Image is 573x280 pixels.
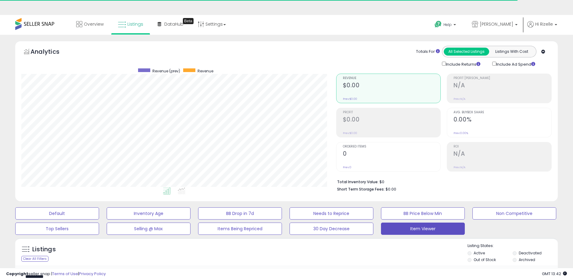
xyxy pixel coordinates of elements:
[32,245,56,254] h5: Listings
[6,271,106,277] div: seller snap | |
[343,116,441,124] h2: $0.00
[480,21,513,27] span: [PERSON_NAME]
[183,18,194,24] div: Tooltip anchor
[386,186,396,192] span: $0.00
[153,15,188,33] a: DataHub
[535,21,553,27] span: Hi Rizelle
[430,16,462,35] a: Help
[107,223,190,235] button: Selling @ Max
[416,49,440,55] div: Totals For
[343,165,351,169] small: Prev: 0
[198,223,282,235] button: Items Being Repriced
[468,243,558,249] p: Listing States:
[381,207,465,220] button: BB Price Below Min
[474,250,485,256] label: Active
[343,111,441,114] span: Profit
[198,68,213,74] span: Revenue
[113,15,148,33] a: Listings
[454,131,468,135] small: Prev: 0.00%
[84,21,104,27] span: Overview
[343,150,441,158] h2: 0
[15,223,99,235] button: Top Sellers
[290,223,373,235] button: 30 Day Decrease
[72,15,108,33] a: Overview
[164,21,183,27] span: DataHub
[343,131,357,135] small: Prev: $0.00
[489,48,534,56] button: Listings With Cost
[127,21,143,27] span: Listings
[454,97,465,101] small: Prev: N/A
[30,47,71,57] h5: Analytics
[198,207,282,220] button: BB Drop in 7d
[434,20,442,28] i: Get Help
[443,22,452,27] span: Help
[193,15,230,33] a: Settings
[337,178,547,185] li: $0
[519,257,535,262] label: Archived
[454,116,551,124] h2: 0.00%
[6,271,28,277] strong: Copyright
[467,15,522,35] a: [PERSON_NAME]
[454,145,551,148] span: ROI
[472,207,556,220] button: Non Competitive
[488,60,545,67] div: Include Ad Spend
[343,82,441,90] h2: $0.00
[107,207,190,220] button: Inventory Age
[290,207,373,220] button: Needs to Reprice
[454,82,551,90] h2: N/A
[437,60,488,67] div: Include Returns
[381,223,465,235] button: Item Viewer
[343,97,357,101] small: Prev: $0.00
[519,250,542,256] label: Deactivated
[454,111,551,114] span: Avg. Buybox Share
[542,271,567,277] span: 2025-09-15 13:42 GMT
[337,187,385,192] b: Short Term Storage Fees:
[454,77,551,80] span: Profit [PERSON_NAME]
[337,179,379,184] b: Total Inventory Value:
[474,257,496,262] label: Out of Stock
[152,68,180,74] span: Revenue (prev)
[454,165,465,169] small: Prev: N/A
[15,207,99,220] button: Default
[343,145,441,148] span: Ordered Items
[21,256,48,262] div: Clear All Filters
[343,77,441,80] span: Revenue
[527,21,557,35] a: Hi Rizelle
[454,150,551,158] h2: N/A
[444,48,489,56] button: All Selected Listings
